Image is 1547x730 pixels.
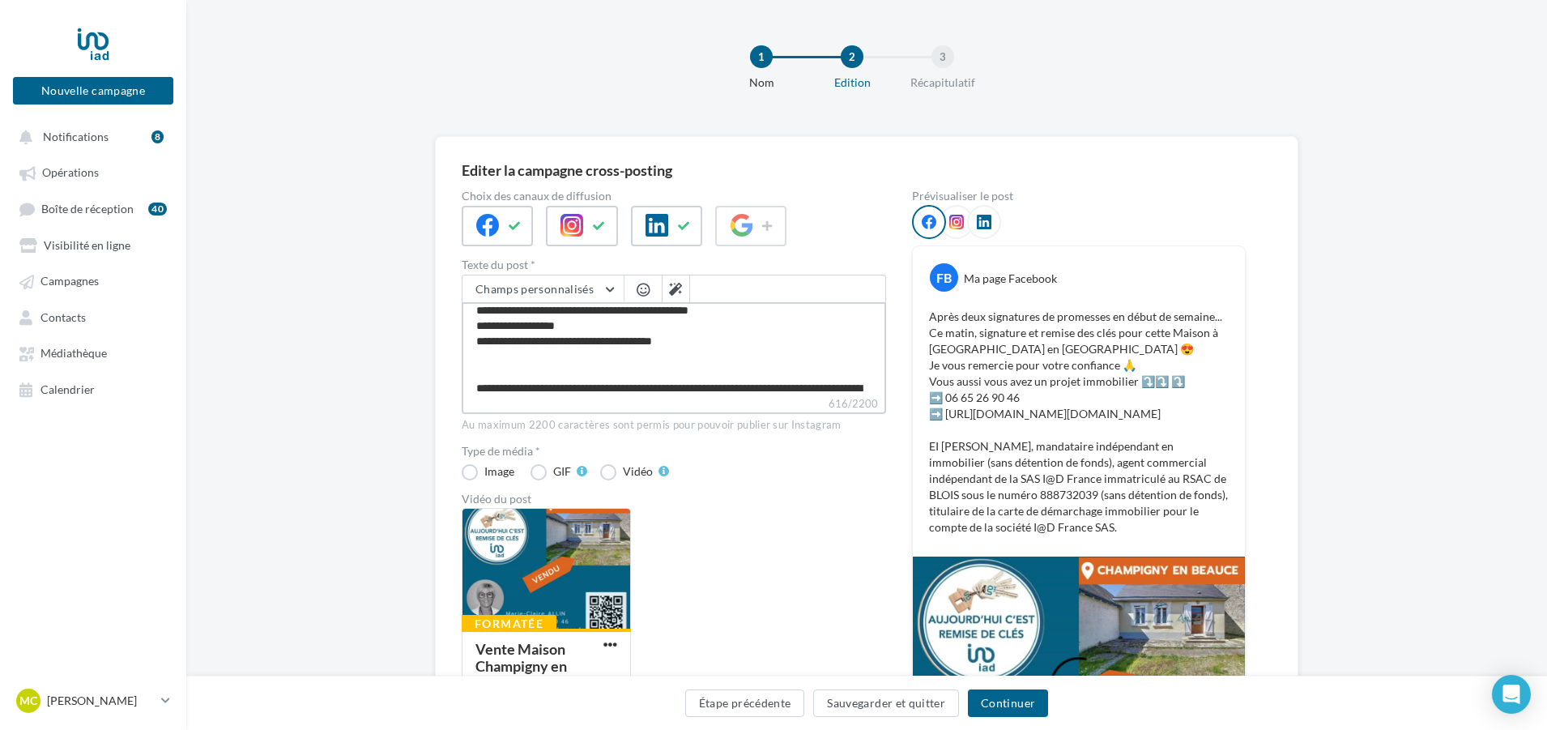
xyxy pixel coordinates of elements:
div: Récapitulatif [891,75,995,91]
div: FB [930,263,958,292]
a: Campagnes [10,266,177,295]
div: 1 [750,45,773,68]
div: Prévisualiser le post [912,190,1246,202]
div: Editer la campagne cross-posting [462,163,672,177]
div: Vidéo du post [462,493,886,505]
p: Après deux signatures de promesses en début de semaine... Ce matin, signature et remise des clés ... [929,309,1229,536]
a: Médiathèque [10,338,177,367]
span: Contacts [40,310,86,324]
label: 616/2200 [462,395,886,414]
span: MC [19,693,37,709]
a: Contacts [10,302,177,331]
button: Continuer [968,689,1048,717]
label: Texte du post * [462,259,886,271]
div: Nom [710,75,813,91]
p: [PERSON_NAME] [47,693,155,709]
span: Médiathèque [40,347,107,361]
div: Ma page Facebook [964,271,1057,287]
span: Calendrier [40,382,95,396]
a: Calendrier [10,374,177,403]
button: Étape précédente [685,689,805,717]
span: Visibilité en ligne [44,238,130,252]
span: Boîte de réception [41,202,134,216]
button: Sauvegarder et quitter [813,689,959,717]
span: Campagnes [40,275,99,288]
button: Nouvelle campagne [13,77,173,105]
div: Vente Maison Champigny en [GEOGRAPHIC_DATA] [475,640,591,709]
span: Opérations [42,166,99,180]
a: Boîte de réception40 [10,194,177,224]
div: 2 [841,45,863,68]
div: 8 [151,130,164,143]
a: Opérations [10,157,177,186]
div: Vidéo [623,466,653,477]
div: Au maximum 2200 caractères sont permis pour pouvoir publier sur Instagram [462,418,886,433]
div: 3 [931,45,954,68]
button: Notifications 8 [10,122,170,151]
button: Champs personnalisés [462,275,624,303]
span: Champs personnalisés [475,282,594,296]
label: Type de média * [462,446,886,457]
span: Notifications [43,130,109,143]
div: GIF [553,466,571,477]
div: Formatée [462,615,556,633]
div: 40 [148,203,167,216]
div: Edition [800,75,904,91]
a: Visibilité en ligne [10,230,177,259]
label: Choix des canaux de diffusion [462,190,886,202]
div: Image [484,466,514,477]
div: Open Intercom Messenger [1492,675,1531,714]
a: MC [PERSON_NAME] [13,685,173,716]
